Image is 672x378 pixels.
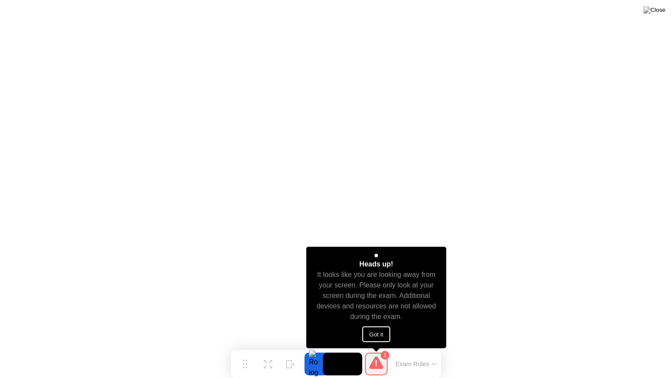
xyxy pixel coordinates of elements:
div: Heads up! [359,259,393,269]
button: Exam Rules [393,360,439,368]
img: Close [644,7,665,14]
div: 1 [381,351,389,360]
div: It looks like you are looking away from your screen. Please only look at your screen during the e... [314,269,439,322]
button: Got it [362,326,390,342]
